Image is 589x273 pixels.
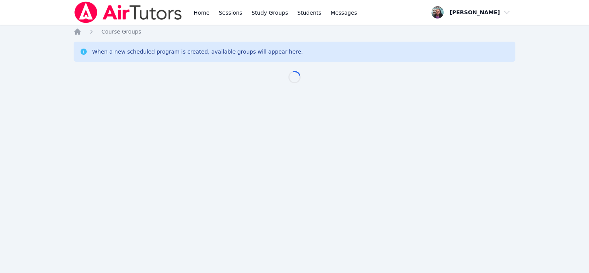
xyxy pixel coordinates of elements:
span: Course Groups [101,29,141,35]
img: Air Tutors [74,2,183,23]
div: When a new scheduled program is created, available groups will appear here. [92,48,303,56]
a: Course Groups [101,28,141,35]
span: Messages [331,9,357,17]
nav: Breadcrumb [74,28,515,35]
